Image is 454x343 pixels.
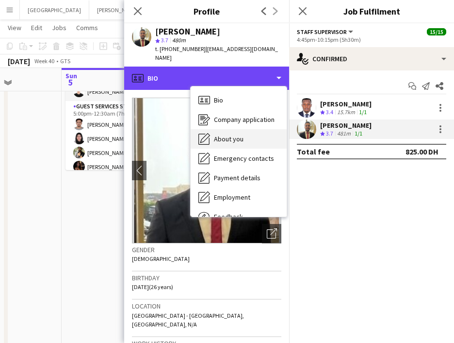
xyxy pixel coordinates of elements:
div: 481m [335,130,353,138]
app-card-role: Guest Services Staff10/105:00pm-12:30am (7h30m)[PERSON_NAME][PERSON_NAME][PERSON_NAME][PERSON_NAME] [65,101,174,261]
span: 3.7 [161,36,168,44]
div: 825.00 DH [405,147,438,156]
div: 4:45pm-10:15pm (5h30m) [297,36,446,43]
span: About you [214,135,243,143]
app-skills-label: 1/1 [359,108,367,116]
span: Feedback [214,212,243,221]
div: 15.7km [335,108,357,117]
h3: Profile [124,5,289,17]
div: Feedback [191,207,287,226]
span: Employment [214,193,250,202]
img: Crew avatar or photo [132,98,281,243]
span: Comms [76,23,98,32]
span: Sun [65,71,77,80]
app-job-card: In progress4:15pm-12:45am (8h30m) (Mon)14/14Level 1 - Subh Coca Cola Arena - Entrance F4 RolesEve... [65,26,174,170]
div: Emergency contacts [191,149,287,168]
div: Confirmed [289,47,454,70]
div: Company application [191,110,287,129]
button: [PERSON_NAME] [89,0,146,19]
div: Bio [191,90,287,110]
span: t. [PHONE_NUMBER] [155,45,206,52]
span: 480m [170,36,188,44]
h3: Birthday [132,274,281,282]
div: GTS [60,57,70,65]
div: [PERSON_NAME] [155,27,220,36]
div: [DATE] [8,56,30,66]
span: View [8,23,21,32]
span: [DATE] (26 years) [132,283,173,291]
span: Company application [214,115,275,124]
span: Emergency contacts [214,154,274,163]
div: Employment [191,188,287,207]
div: Open photos pop-in [262,224,281,243]
span: 15/15 [427,28,446,35]
div: [PERSON_NAME] [320,121,372,130]
span: Edit [31,23,42,32]
span: Payment details [214,173,260,182]
div: Total fee [297,147,330,156]
button: [GEOGRAPHIC_DATA] [20,0,89,19]
div: About you [191,129,287,149]
div: Payment details [191,168,287,188]
a: Edit [27,21,46,34]
a: Jobs [48,21,70,34]
div: [PERSON_NAME] [320,100,372,108]
span: Bio [214,96,223,104]
span: Jobs [52,23,66,32]
a: View [4,21,25,34]
a: Comms [72,21,102,34]
span: Staff Supervisor [297,28,347,35]
h3: Gender [132,245,281,254]
div: Bio [124,67,289,90]
span: Week 40 [32,57,56,65]
h3: Job Fulfilment [289,5,454,17]
span: [GEOGRAPHIC_DATA] - [GEOGRAPHIC_DATA], [GEOGRAPHIC_DATA], N/A [132,312,244,328]
h3: Location [132,302,281,310]
button: Staff Supervisor [297,28,355,35]
span: | [EMAIL_ADDRESS][DOMAIN_NAME] [155,45,278,61]
span: 3.7 [326,130,333,137]
app-skills-label: 1/1 [355,130,362,137]
span: 5 [64,77,77,88]
span: 3.4 [326,108,333,116]
span: [DEMOGRAPHIC_DATA] [132,255,190,262]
